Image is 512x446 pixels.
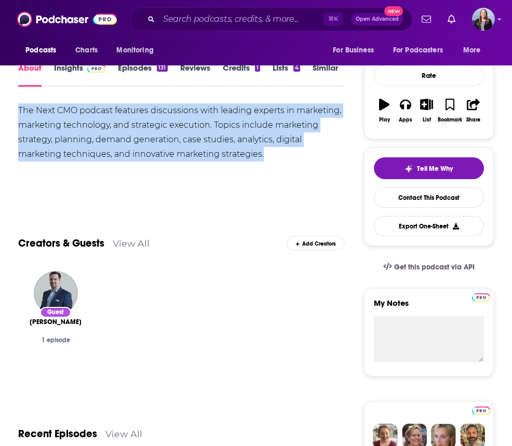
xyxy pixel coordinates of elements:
span: Charts [75,43,98,58]
span: ⌘ K [324,12,343,26]
button: Open AdvancedNew [351,13,403,25]
a: Pro website [472,405,490,415]
div: Bookmark [438,117,462,123]
button: Export One-Sheet [374,216,484,236]
div: Add Creators [287,236,345,250]
button: Bookmark [437,92,463,129]
a: Creators & Guests [18,237,104,250]
button: open menu [386,40,458,60]
span: More [463,43,481,58]
div: Play [379,117,390,123]
a: Episodes131 [118,63,167,87]
span: Tell Me Why [417,165,453,173]
span: Logged in as annarice [472,8,495,31]
a: About [18,63,42,87]
a: InsightsPodchaser Pro [54,63,105,87]
button: open menu [326,40,387,60]
div: 1 episode [26,336,85,344]
a: Show notifications dropdown [417,10,435,28]
img: tell me why sparkle [405,165,413,173]
div: Search podcasts, credits, & more... [130,7,412,31]
span: Podcasts [25,43,56,58]
img: Podchaser Pro [87,64,105,73]
div: 4 [293,64,300,72]
button: tell me why sparkleTell Me Why [374,157,484,179]
div: Apps [399,117,412,123]
span: For Business [333,43,374,58]
img: Podchaser Pro [472,293,490,302]
a: Get this podcast via API [375,254,483,280]
div: Rate [374,65,484,86]
a: Pro website [472,292,490,302]
a: Show notifications dropdown [443,10,460,28]
a: Reviews [180,63,210,87]
a: Charts [69,40,104,60]
span: For Podcasters [393,43,443,58]
div: 131 [157,64,167,72]
a: View All [105,428,142,439]
button: Show profile menu [472,8,495,31]
button: open menu [18,40,70,60]
span: Open Advanced [356,17,399,22]
div: The Next CMO podcast features discussions with leading experts in marketing, marketing technology... [18,103,345,161]
button: open menu [456,40,494,60]
button: List [416,92,437,129]
button: Apps [395,92,416,129]
div: 1 [255,64,260,72]
img: Podchaser Pro [472,407,490,415]
img: Podchaser - Follow, Share and Rate Podcasts [17,9,117,29]
a: Lists4 [273,63,300,87]
span: New [384,6,403,16]
a: Contact This Podcast [374,187,484,208]
a: Credits1 [223,63,260,87]
span: Get this podcast via API [394,263,475,272]
button: Play [374,92,395,129]
button: Share [463,92,484,129]
span: [PERSON_NAME] [30,318,82,326]
img: Domenic Colasante [34,271,78,315]
button: open menu [109,40,167,60]
a: Recent Episodes [18,427,97,440]
a: View All [113,238,150,249]
label: My Notes [374,298,484,316]
a: Similar [313,63,338,87]
input: Search podcasts, credits, & more... [159,11,324,28]
div: Share [466,117,480,123]
a: Domenic Colasante [30,318,82,326]
div: List [423,117,431,123]
div: Guest [40,307,71,318]
span: Monitoring [116,43,153,58]
img: User Profile [472,8,495,31]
